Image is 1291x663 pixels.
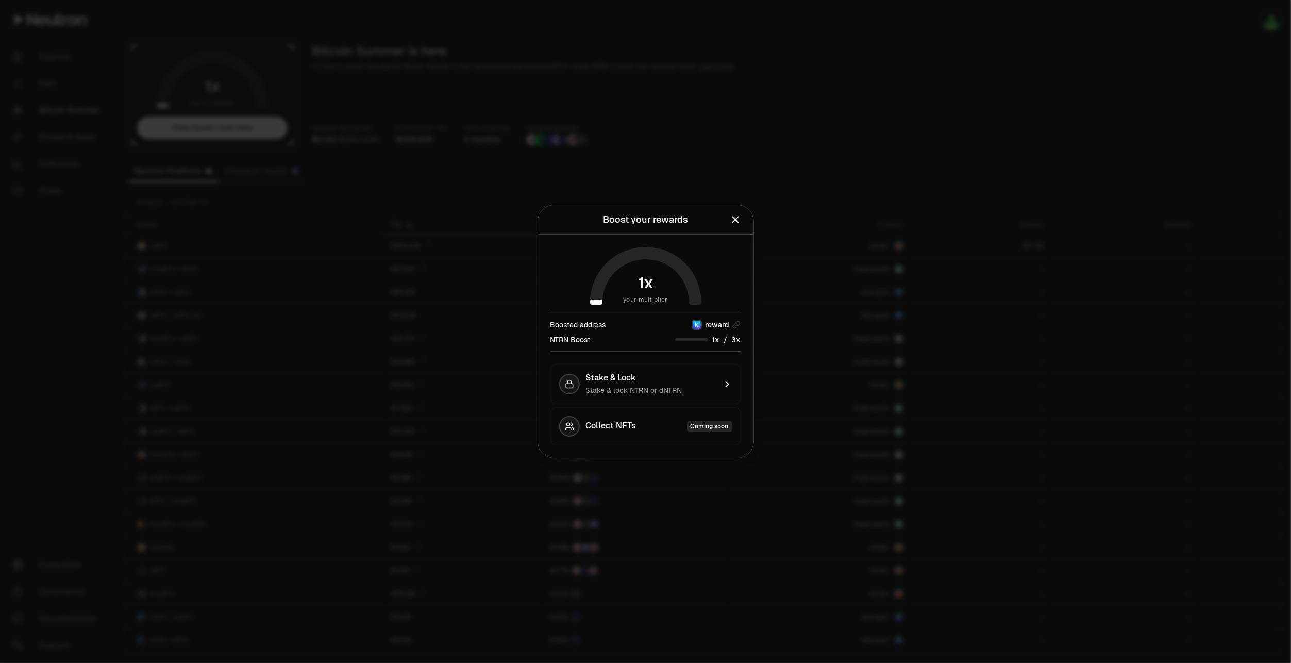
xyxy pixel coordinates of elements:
span: Stake & Lock [586,373,636,383]
div: Coming soon [687,421,732,432]
button: Close [730,212,741,227]
button: Collect NFTsComing soon [550,407,741,445]
button: Stake & LockStake & lock NTRN or dNTRN [550,364,741,404]
div: Boosted address [550,320,606,330]
span: your multiplier [623,294,668,305]
span: reward [705,320,729,330]
img: Keplr [693,321,701,329]
div: NTRN Boost [550,335,591,345]
div: Boost your rewards [603,212,688,227]
div: / [675,334,741,345]
span: Collect NFTs [586,421,636,432]
span: Stake & lock NTRN or dNTRN [586,386,682,395]
button: Keplrreward [692,320,741,330]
